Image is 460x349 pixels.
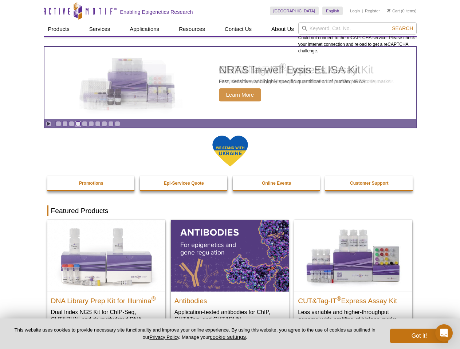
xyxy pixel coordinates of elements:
[210,334,246,340] button: cookie settings
[337,295,341,301] sup: ®
[140,176,228,190] a: Epi-Services Quote
[56,121,61,127] a: Go to slide 1
[47,205,413,216] h2: Featured Products
[95,121,101,127] a: Go to slide 7
[294,220,412,330] a: CUT&Tag-IT® Express Assay Kit CUT&Tag-IT®Express Assay Kit Less variable and higher-throughput ge...
[392,25,413,31] span: Search
[51,308,162,330] p: Dual Index NGS Kit for ChIP-Seq, CUT&RUN, and ds methylated DNA assays.
[294,220,412,291] img: CUT&Tag-IT® Express Assay Kit
[365,8,380,13] a: Register
[47,220,165,337] a: DNA Library Prep Kit for Illumina DNA Library Prep Kit for Illumina® Dual Index NGS Kit for ChIP-...
[47,176,135,190] a: Promotions
[69,121,74,127] a: Go to slide 3
[149,334,179,340] a: Privacy Policy
[125,22,164,36] a: Applications
[46,121,51,127] a: Toggle autoplay
[174,22,209,36] a: Resources
[171,220,289,291] img: All Antibodies
[390,25,415,32] button: Search
[298,22,417,35] input: Keyword, Cat. No.
[89,121,94,127] a: Go to slide 6
[12,327,378,341] p: This website uses cookies to provide necessary site functionality and improve your online experie...
[390,329,448,343] button: Got it!
[270,7,319,15] a: [GEOGRAPHIC_DATA]
[262,181,291,186] strong: Online Events
[115,121,120,127] a: Go to slide 10
[174,294,285,305] h2: Antibodies
[362,7,363,15] li: |
[85,22,115,36] a: Services
[298,294,409,305] h2: CUT&Tag-IT Express Assay Kit
[387,9,390,12] img: Your Cart
[350,8,360,13] a: Login
[325,176,413,190] a: Customer Support
[387,8,400,13] a: Cart
[120,9,193,15] h2: Enabling Epigenetics Research
[82,121,87,127] a: Go to slide 5
[47,220,165,291] img: DNA Library Prep Kit for Illumina
[108,121,114,127] a: Go to slide 9
[164,181,204,186] strong: Epi-Services Quote
[435,324,453,342] div: Open Intercom Messenger
[171,220,289,330] a: All Antibodies Antibodies Application-tested antibodies for ChIP, CUT&Tag, and CUT&RUN.
[174,308,285,323] p: Application-tested antibodies for ChIP, CUT&Tag, and CUT&RUN.
[75,121,81,127] a: Go to slide 4
[212,135,248,167] img: We Stand With Ukraine
[152,295,156,301] sup: ®
[220,22,256,36] a: Contact Us
[44,22,74,36] a: Products
[322,7,343,15] a: English
[298,22,417,54] div: Could not connect to the reCAPTCHA service. Please check your internet connection and reload to g...
[298,308,409,323] p: Less variable and higher-throughput genome-wide profiling of histone marks​.
[79,181,103,186] strong: Promotions
[350,181,388,186] strong: Customer Support
[102,121,107,127] a: Go to slide 8
[387,7,417,15] li: (0 items)
[267,22,298,36] a: About Us
[233,176,321,190] a: Online Events
[51,294,162,305] h2: DNA Library Prep Kit for Illumina
[62,121,68,127] a: Go to slide 2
